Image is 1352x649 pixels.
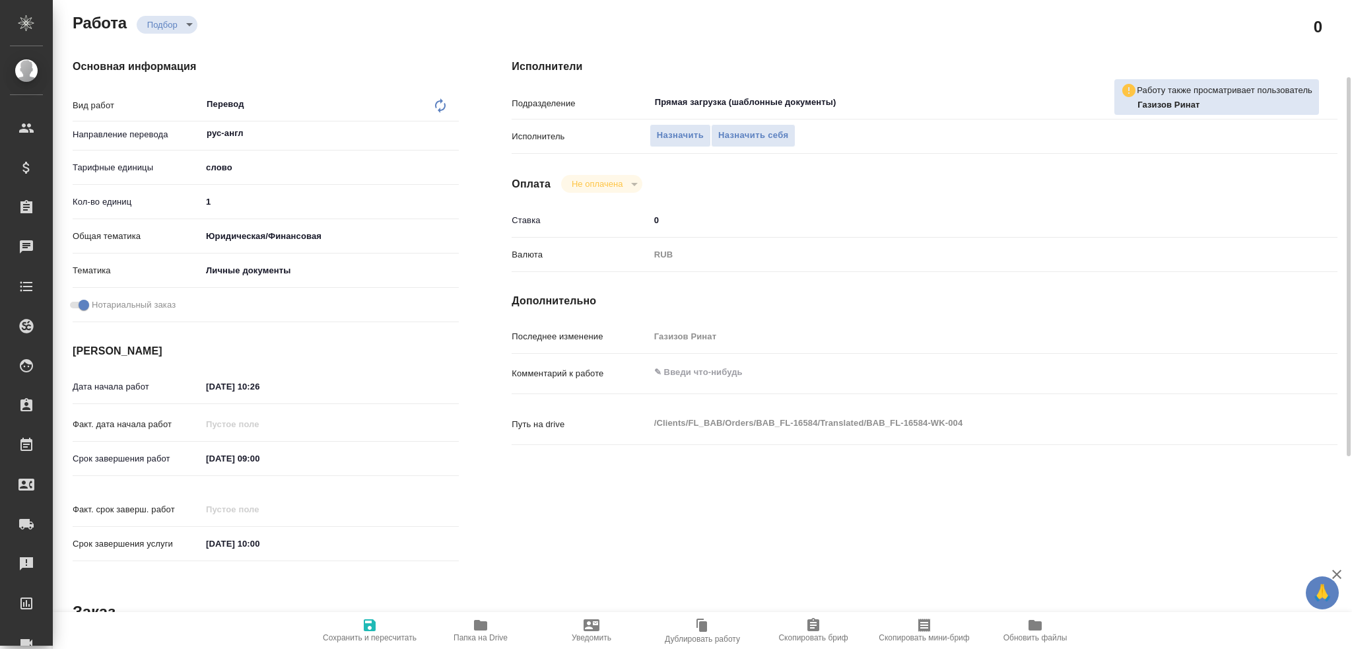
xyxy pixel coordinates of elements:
p: Кол-во единиц [73,195,201,209]
span: Нотариальный заказ [92,298,176,312]
input: ✎ Введи что-нибудь [201,449,317,468]
p: Срок завершения услуги [73,537,201,551]
button: Open [1262,101,1264,104]
button: Подбор [143,19,182,30]
button: Скопировать бриф [758,612,869,649]
button: Назначить себя [711,124,795,147]
p: Валюта [512,248,649,261]
p: Общая тематика [73,230,201,243]
button: 🙏 [1306,576,1339,609]
p: Факт. срок заверш. работ [73,503,201,516]
p: Ставка [512,214,649,227]
button: Назначить [650,124,711,147]
h2: Работа [73,10,127,34]
button: Скопировать мини-бриф [869,612,980,649]
p: Вид работ [73,99,201,112]
p: Путь на drive [512,418,649,431]
div: Юридическая/Финансовая [201,225,459,248]
div: Подбор [137,16,197,34]
span: Скопировать мини-бриф [879,633,969,642]
p: Факт. дата начала работ [73,418,201,431]
p: Срок завершения работ [73,452,201,465]
span: Обновить файлы [1003,633,1067,642]
p: Последнее изменение [512,330,649,343]
p: Дата начала работ [73,380,201,393]
p: Направление перевода [73,128,201,141]
p: Тарифные единицы [73,161,201,174]
button: Обновить файлы [980,612,1091,649]
span: Папка на Drive [454,633,508,642]
input: ✎ Введи что-нибудь [201,377,317,396]
span: Назначить [657,128,704,143]
button: Сохранить и пересчитать [314,612,425,649]
input: Пустое поле [201,500,317,519]
input: Пустое поле [201,415,317,434]
p: Комментарий к работе [512,367,649,380]
p: Тематика [73,264,201,277]
button: Дублировать работу [647,612,758,649]
span: 🙏 [1311,579,1334,607]
input: Пустое поле [650,327,1269,346]
h2: Заказ [73,601,116,623]
span: Дублировать работу [665,634,740,644]
h2: 0 [1314,15,1322,38]
h4: Основная информация [73,59,459,75]
h4: Оплата [512,176,551,192]
span: Назначить себя [718,128,788,143]
div: RUB [650,244,1269,266]
p: Работу также просматривает пользователь [1137,84,1312,97]
h4: Исполнители [512,59,1337,75]
button: Папка на Drive [425,612,536,649]
textarea: /Clients/FL_BAB/Orders/BAB_FL-16584/Translated/BAB_FL-16584-WK-004 [650,412,1269,434]
p: Подразделение [512,97,649,110]
span: Скопировать бриф [778,633,848,642]
h4: Дополнительно [512,293,1337,309]
input: ✎ Введи что-нибудь [201,534,317,553]
div: слово [201,156,459,179]
div: Подбор [561,175,642,193]
button: Не оплачена [568,178,626,189]
span: Уведомить [572,633,611,642]
p: Исполнитель [512,130,649,143]
div: Личные документы [201,259,459,282]
button: Open [452,132,454,135]
input: ✎ Введи что-нибудь [201,192,459,211]
input: ✎ Введи что-нибудь [650,211,1269,230]
span: Сохранить и пересчитать [323,633,417,642]
h4: [PERSON_NAME] [73,343,459,359]
button: Уведомить [536,612,647,649]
